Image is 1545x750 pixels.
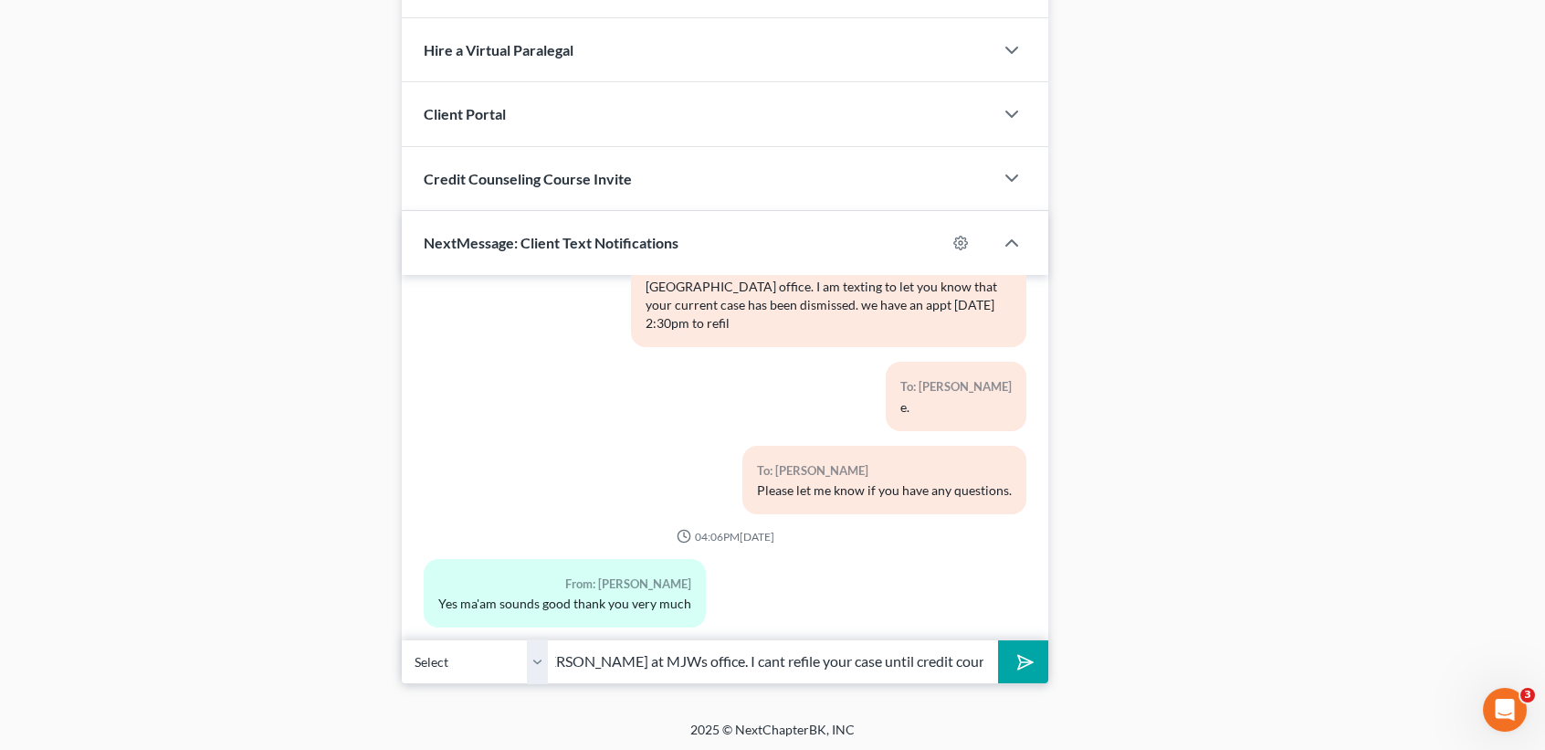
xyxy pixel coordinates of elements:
input: Say something... [548,639,998,684]
div: From: [PERSON_NAME] [438,574,691,595]
iframe: Intercom live chat [1483,688,1527,732]
span: Client Portal [424,105,506,122]
span: Hire a Virtual Paralegal [424,41,573,58]
div: To: [PERSON_NAME] [900,376,1012,397]
div: e. [900,398,1012,417]
div: Please let me know if you have any questions. [757,481,1012,500]
span: 3 [1520,688,1535,702]
span: NextMessage: Client Text Notifications [424,234,678,251]
div: To: [PERSON_NAME] [757,460,1012,481]
span: Credit Counseling Course Invite [424,170,632,187]
div: Yes ma'am sounds good thank you very much [438,595,691,613]
div: 04:06PM[DATE] [424,529,1026,544]
div: [PERSON_NAME], this is [PERSON_NAME] at [PERSON_NAME][GEOGRAPHIC_DATA] office. I am texting to le... [646,259,1012,333]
